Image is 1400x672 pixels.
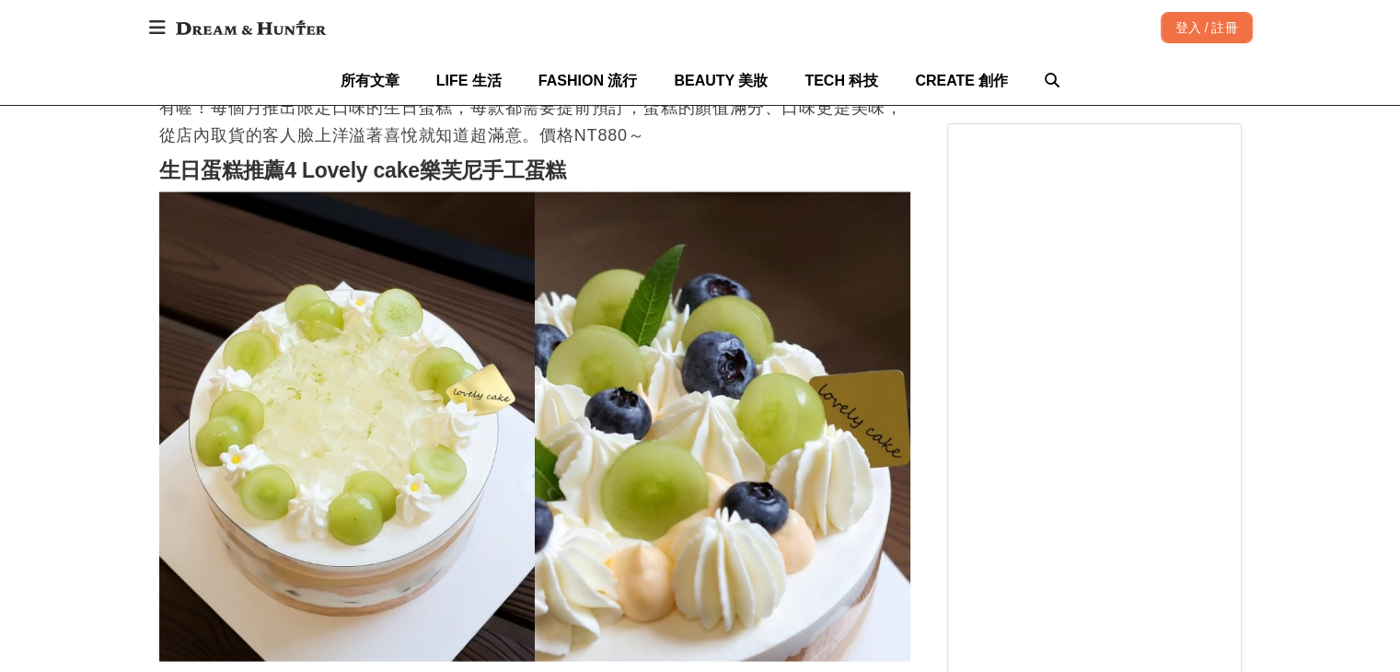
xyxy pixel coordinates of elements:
span: 所有文章 [341,73,399,88]
a: CREATE 創作 [915,56,1008,105]
p: 這家蛋糕店結合了MINE DECO生活選品品牌，打造出古董店裡的甜點店，不僅台北有店、台中也有喔！每個月推出限定口味的生日蛋糕，每款都需要提前預訂，蛋糕的顏值滿分、口味更是美味，從店內取貨的客人... [159,65,910,148]
a: 所有文章 [341,56,399,105]
span: FASHION 流行 [538,73,638,88]
span: BEAUTY 美妝 [674,73,768,88]
div: 登入 / 註冊 [1161,12,1253,43]
img: 生日蛋糕推薦！IG人氣爆棚8家「台北蛋糕店」保證不踩雷，壽星吃了心滿意足下次又再訂！ [159,191,910,661]
strong: 生日蛋糕推薦4 Lovely cake樂芙尼手工蛋糕 [159,157,567,181]
span: CREATE 創作 [915,73,1008,88]
span: TECH 科技 [804,73,878,88]
a: LIFE 生活 [436,56,502,105]
img: Dream & Hunter [167,11,335,44]
span: LIFE 生活 [436,73,502,88]
a: BEAUTY 美妝 [674,56,768,105]
a: TECH 科技 [804,56,878,105]
a: FASHION 流行 [538,56,638,105]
